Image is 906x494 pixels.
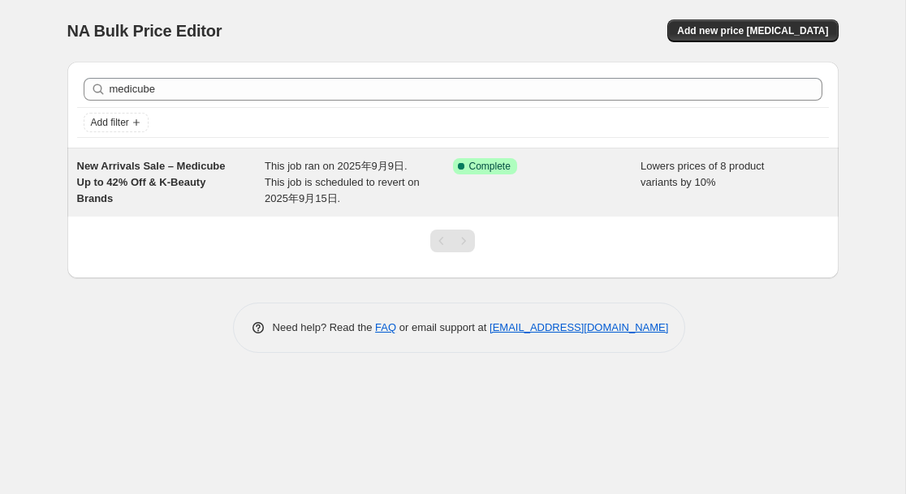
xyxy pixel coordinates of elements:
[91,116,129,129] span: Add filter
[67,22,222,40] span: NA Bulk Price Editor
[469,160,511,173] span: Complete
[641,160,764,188] span: Lowers prices of 8 product variants by 10%
[84,113,149,132] button: Add filter
[430,230,475,252] nav: Pagination
[667,19,838,42] button: Add new price [MEDICAL_DATA]
[265,160,420,204] span: This job ran on 2025年9月9日. This job is scheduled to revert on 2025年9月15日.
[490,321,668,333] a: [EMAIL_ADDRESS][DOMAIN_NAME]
[677,24,828,37] span: Add new price [MEDICAL_DATA]
[273,321,376,333] span: Need help? Read the
[396,321,490,333] span: or email support at
[77,160,226,204] span: New Arrivals Sale – Medicube Up to 42% Off & K-Beauty Brands
[375,321,396,333] a: FAQ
